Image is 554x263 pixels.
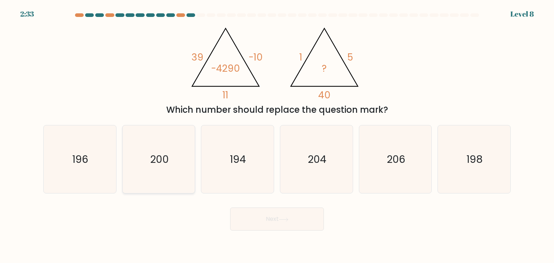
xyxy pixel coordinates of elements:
[299,50,302,64] tspan: 1
[150,152,169,166] text: 200
[211,62,240,75] tspan: -4290
[347,50,353,64] tspan: 5
[192,50,203,64] tspan: 39
[467,152,483,166] text: 198
[230,152,246,166] text: 194
[510,9,534,19] div: Level 8
[230,208,324,231] button: Next
[318,88,330,102] tspan: 40
[387,152,405,166] text: 206
[48,103,506,116] div: Which number should replace the question mark?
[308,152,326,166] text: 204
[322,62,327,75] tspan: ?
[72,152,89,166] text: 196
[20,9,34,19] div: 2:33
[223,88,229,102] tspan: 11
[249,50,263,64] tspan: -10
